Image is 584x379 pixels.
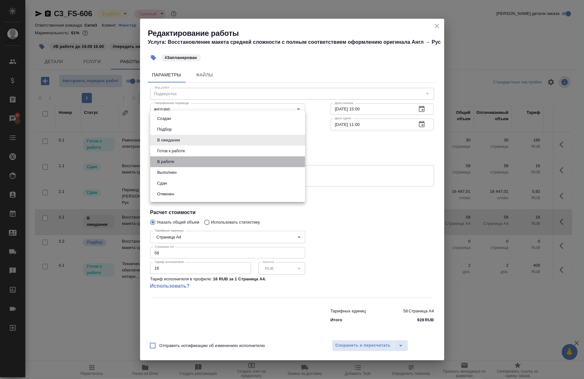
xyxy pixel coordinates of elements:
[155,158,176,165] button: В работе
[155,169,178,176] button: Выполнен
[155,115,173,122] button: Создан
[155,191,176,198] button: Отменен
[155,137,182,144] button: В ожидании
[155,147,187,154] button: Готов к работе
[155,180,169,187] button: Сдан
[155,126,174,133] button: Подбор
